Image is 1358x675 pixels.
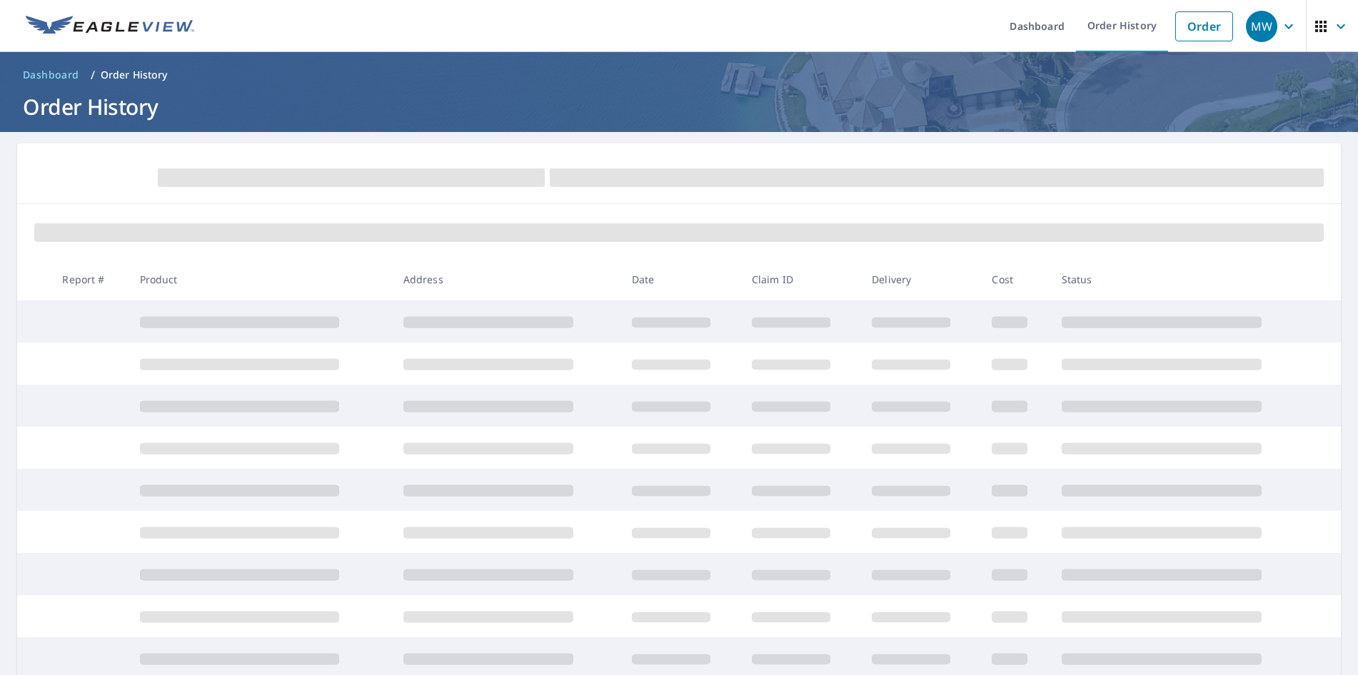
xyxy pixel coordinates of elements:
th: Cost [980,258,1050,300]
th: Status [1050,258,1314,300]
li: / [91,66,95,83]
div: MW [1246,11,1277,42]
p: Order History [101,68,168,82]
th: Delivery [860,258,980,300]
nav: breadcrumb [17,64,1341,86]
a: Dashboard [17,64,85,86]
th: Product [129,258,392,300]
a: Order [1175,11,1233,41]
h1: Order History [17,92,1341,121]
span: Dashboard [23,68,79,82]
th: Date [620,258,740,300]
th: Report # [51,258,128,300]
th: Claim ID [740,258,860,300]
th: Address [392,258,620,300]
img: EV Logo [26,16,194,37]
